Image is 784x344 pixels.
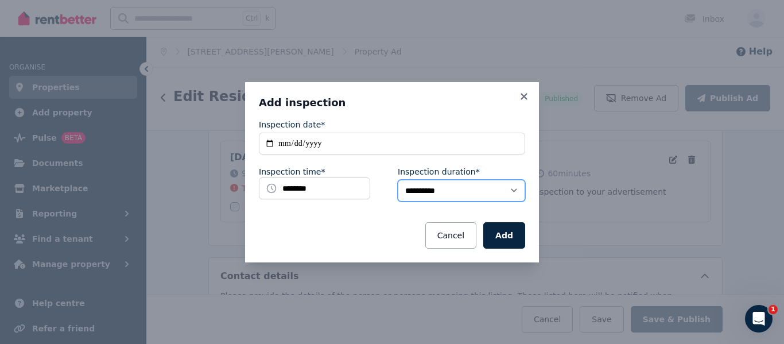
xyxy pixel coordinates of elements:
button: Cancel [425,222,476,249]
label: Inspection duration* [398,166,480,177]
label: Inspection date* [259,119,325,130]
h3: Add inspection [259,96,525,110]
span: 1 [769,305,778,314]
label: Inspection time* [259,166,325,177]
iframe: Intercom live chat [745,305,773,333]
button: Add [483,222,525,249]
